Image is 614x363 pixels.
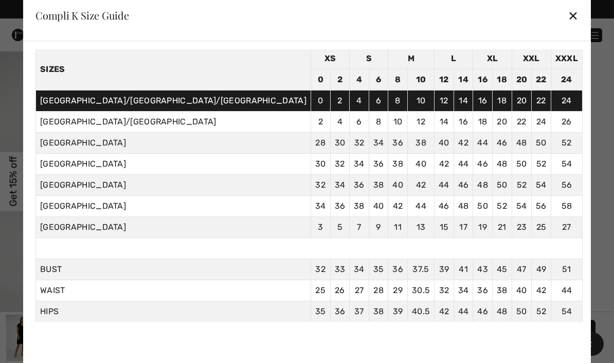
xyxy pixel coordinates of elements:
[369,217,388,238] td: 9
[412,306,430,316] span: 40.5
[407,154,434,175] td: 40
[369,175,388,196] td: 38
[35,280,311,301] td: WAIST
[516,306,527,316] span: 50
[536,264,547,274] span: 49
[497,285,508,295] span: 38
[492,112,512,133] td: 20
[473,90,493,112] td: 16
[350,154,369,175] td: 34
[311,196,330,217] td: 34
[435,112,454,133] td: 14
[369,69,388,90] td: 6
[473,217,493,238] td: 19
[454,112,473,133] td: 16
[335,285,345,295] span: 26
[459,264,468,274] span: 41
[435,90,454,112] td: 12
[532,217,551,238] td: 25
[388,112,408,133] td: 10
[369,154,388,175] td: 36
[512,175,532,196] td: 52
[551,69,582,90] td: 24
[473,175,493,196] td: 48
[35,90,311,112] td: [GEOGRAPHIC_DATA]/[GEOGRAPHIC_DATA]/[GEOGRAPHIC_DATA]
[311,69,330,90] td: 0
[551,48,582,69] td: XXXL
[407,196,434,217] td: 44
[568,5,579,26] div: ✕
[311,90,330,112] td: 0
[388,133,408,154] td: 36
[473,133,493,154] td: 44
[435,217,454,238] td: 15
[407,133,434,154] td: 38
[435,175,454,196] td: 44
[355,285,364,295] span: 27
[315,264,326,274] span: 32
[532,133,551,154] td: 50
[350,112,369,133] td: 6
[532,69,551,90] td: 22
[35,48,311,90] th: Sizes
[373,306,384,316] span: 38
[454,217,473,238] td: 17
[497,264,508,274] span: 45
[473,112,493,133] td: 18
[311,217,330,238] td: 3
[435,154,454,175] td: 42
[512,196,532,217] td: 54
[517,264,527,274] span: 47
[350,175,369,196] td: 36
[330,90,350,112] td: 2
[454,175,473,196] td: 46
[315,285,326,295] span: 25
[551,217,582,238] td: 27
[512,217,532,238] td: 23
[388,48,435,69] td: M
[388,69,408,90] td: 8
[551,196,582,217] td: 58
[454,133,473,154] td: 42
[536,306,547,316] span: 52
[492,196,512,217] td: 52
[393,285,403,295] span: 29
[532,90,551,112] td: 22
[473,154,493,175] td: 46
[369,90,388,112] td: 6
[392,264,403,274] span: 36
[473,48,512,69] td: XL
[350,69,369,90] td: 4
[551,112,582,133] td: 26
[369,112,388,133] td: 8
[350,48,388,69] td: S
[35,133,311,154] td: [GEOGRAPHIC_DATA]
[458,306,469,316] span: 44
[454,90,473,112] td: 14
[369,133,388,154] td: 34
[373,264,384,274] span: 35
[512,154,532,175] td: 50
[350,133,369,154] td: 32
[35,259,311,280] td: BUST
[335,306,346,316] span: 36
[35,301,311,322] td: HIPS
[435,48,473,69] td: L
[24,7,45,16] span: Chat
[330,69,350,90] td: 2
[311,133,330,154] td: 28
[439,306,449,316] span: 42
[330,112,350,133] td: 4
[311,154,330,175] td: 30
[551,154,582,175] td: 54
[315,306,326,316] span: 35
[492,175,512,196] td: 50
[311,112,330,133] td: 2
[435,69,454,90] td: 12
[412,264,429,274] span: 37.5
[492,90,512,112] td: 18
[388,217,408,238] td: 11
[330,217,350,238] td: 5
[477,264,488,274] span: 43
[354,264,365,274] span: 34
